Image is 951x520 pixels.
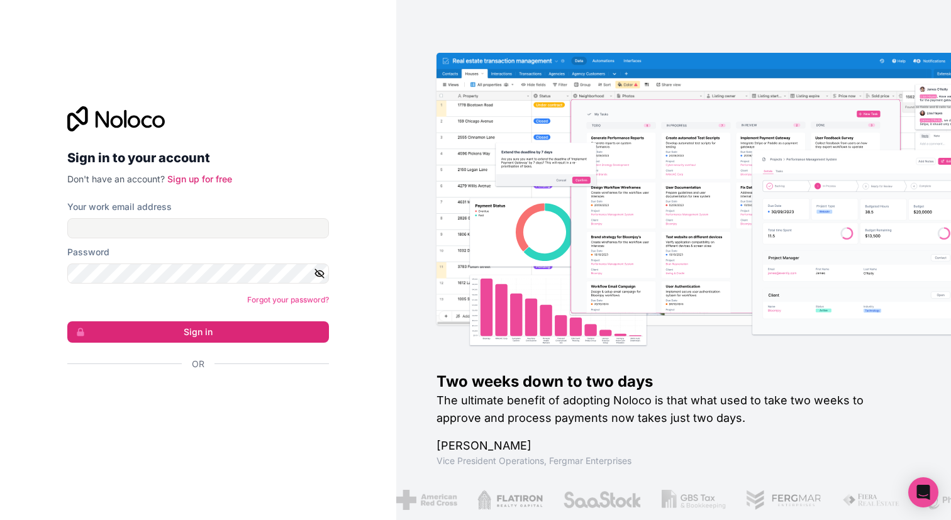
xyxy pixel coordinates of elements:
[437,392,911,427] h2: The ultimate benefit of adopting Noloco is that what used to take two weeks to approve and proces...
[392,490,453,510] img: /assets/american-red-cross-BAupjrZR.png
[437,372,911,392] h1: Two weeks down to two days
[67,201,172,213] label: Your work email address
[437,437,911,455] h1: [PERSON_NAME]
[67,147,329,169] h2: Sign in to your account
[67,263,329,284] input: Password
[67,246,109,258] label: Password
[908,477,938,507] div: Open Intercom Messenger
[67,321,329,343] button: Sign in
[657,490,721,510] img: /assets/gbstax-C-GtDUiK.png
[61,384,325,412] iframe: Sign in with Google Button
[67,218,329,238] input: Email address
[558,490,637,510] img: /assets/saastock-C6Zbiodz.png
[167,174,232,184] a: Sign up for free
[67,174,165,184] span: Don't have an account?
[437,455,911,467] h1: Vice President Operations , Fergmar Enterprises
[741,490,818,510] img: /assets/fergmar-CudnrXN5.png
[247,295,329,304] a: Forgot your password?
[473,490,538,510] img: /assets/flatiron-C8eUkumj.png
[192,358,204,370] span: Or
[838,490,897,510] img: /assets/fiera-fwj2N5v4.png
